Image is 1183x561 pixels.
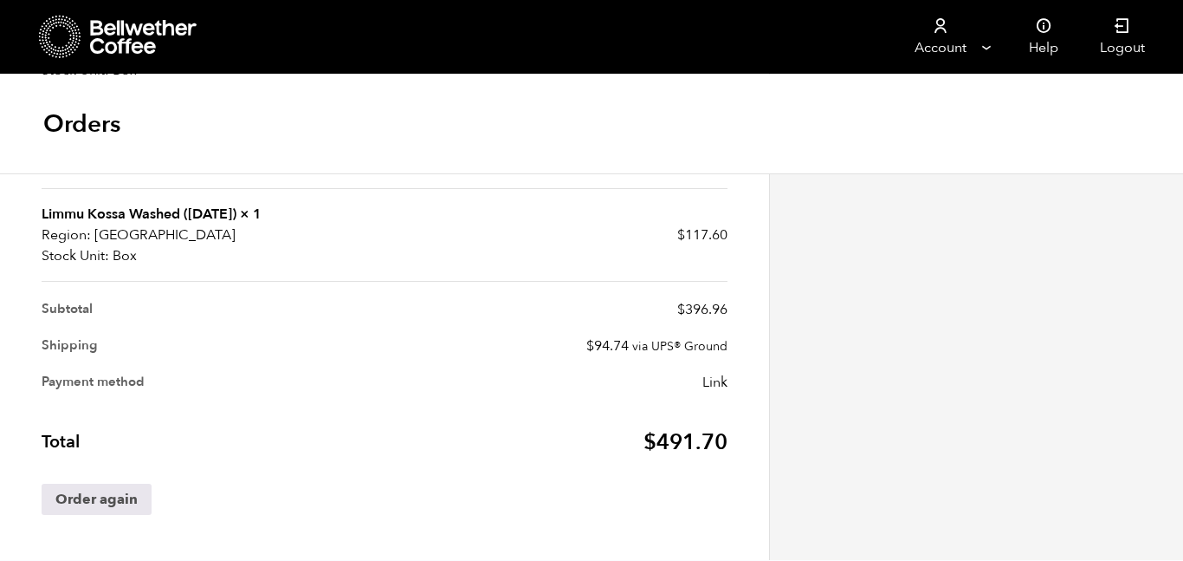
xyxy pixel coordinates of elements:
[677,300,727,319] span: 396.96
[643,427,656,457] span: $
[42,364,385,401] th: Payment method
[677,225,727,245] bdi: 117.60
[240,205,262,224] strong: × 1
[42,282,385,328] th: Subtotal
[643,427,727,457] span: 491.70
[42,328,385,364] th: Shipping
[42,225,91,245] strong: Region:
[42,245,109,266] strong: Stock Unit:
[632,338,727,355] small: via UPS® Ground
[42,484,152,515] a: Order again
[385,364,727,401] td: Link
[677,300,685,319] span: $
[586,336,629,356] span: 94.74
[42,225,385,245] p: [GEOGRAPHIC_DATA]
[42,245,385,266] p: Box
[43,108,120,140] h1: Orders
[42,401,385,467] th: Total
[42,205,236,224] a: Limmu Kossa Washed ([DATE])
[586,336,594,356] span: $
[677,225,685,245] span: $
